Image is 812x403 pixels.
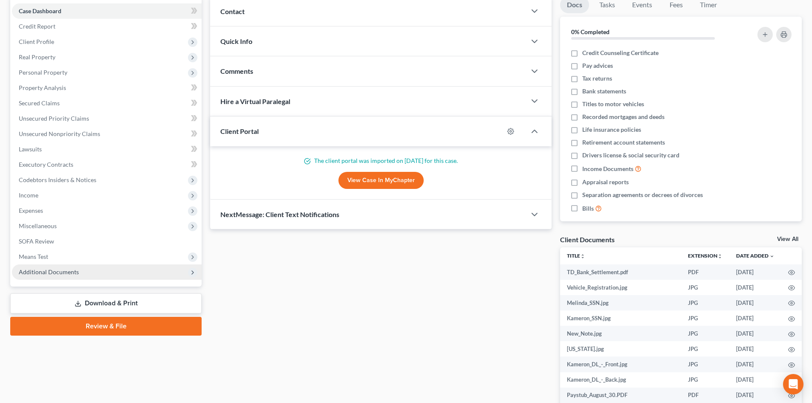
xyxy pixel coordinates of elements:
[560,264,681,280] td: TD_Bank_Settlement.pdf
[19,7,61,14] span: Case Dashboard
[19,253,48,260] span: Means Test
[19,207,43,214] span: Expenses
[220,210,339,218] span: NextMessage: Client Text Notifications
[681,388,729,403] td: PDF
[220,37,252,45] span: Quick Info
[582,49,659,57] span: Credit Counseling Certificate
[729,280,781,295] td: [DATE]
[220,97,290,105] span: Hire a Virtual Paralegal
[560,388,681,403] td: Paystub_August_30.PDF
[571,28,610,35] strong: 0% Completed
[19,69,67,76] span: Personal Property
[681,341,729,357] td: JPG
[19,130,100,137] span: Unsecured Nonpriority Claims
[12,80,202,96] a: Property Analysis
[12,157,202,172] a: Executory Contracts
[681,310,729,326] td: JPG
[783,374,803,394] div: Open Intercom Messenger
[19,145,42,153] span: Lawsuits
[19,23,55,30] span: Credit Report
[688,252,722,259] a: Extensionunfold_more
[220,157,541,165] p: The client portal was imported on [DATE] for this case.
[729,326,781,341] td: [DATE]
[582,204,594,213] span: Bills
[582,191,703,199] span: Separation agreements or decrees of divorces
[19,53,55,61] span: Real Property
[582,113,665,121] span: Recorded mortgages and deeds
[220,127,259,135] span: Client Portal
[681,295,729,310] td: JPG
[19,84,66,91] span: Property Analysis
[729,357,781,372] td: [DATE]
[769,254,774,259] i: expand_more
[681,280,729,295] td: JPG
[19,238,54,245] span: SOFA Review
[560,326,681,341] td: New_Note.jpg
[12,3,202,19] a: Case Dashboard
[582,125,641,134] span: Life insurance policies
[10,317,202,336] a: Review & File
[582,178,629,186] span: Appraisal reports
[19,268,79,275] span: Additional Documents
[777,236,798,242] a: View All
[12,111,202,126] a: Unsecured Priority Claims
[681,357,729,372] td: JPG
[580,254,585,259] i: unfold_more
[19,222,57,229] span: Miscellaneous
[681,326,729,341] td: JPG
[582,74,612,83] span: Tax returns
[560,235,615,244] div: Client Documents
[582,87,626,96] span: Bank statements
[729,310,781,326] td: [DATE]
[729,388,781,403] td: [DATE]
[19,38,54,45] span: Client Profile
[19,99,60,107] span: Secured Claims
[560,341,681,357] td: [US_STATE].jpg
[681,372,729,388] td: JPG
[12,19,202,34] a: Credit Report
[10,293,202,313] a: Download & Print
[736,252,774,259] a: Date Added expand_more
[582,151,679,159] span: Drivers license & social security card
[220,67,253,75] span: Comments
[560,357,681,372] td: Kameron_DL_-_Front.jpg
[729,264,781,280] td: [DATE]
[12,142,202,157] a: Lawsuits
[567,252,585,259] a: Titleunfold_more
[19,115,89,122] span: Unsecured Priority Claims
[12,96,202,111] a: Secured Claims
[582,138,665,147] span: Retirement account statements
[729,295,781,310] td: [DATE]
[681,264,729,280] td: PDF
[582,165,633,173] span: Income Documents
[12,126,202,142] a: Unsecured Nonpriority Claims
[729,341,781,357] td: [DATE]
[19,161,73,168] span: Executory Contracts
[560,280,681,295] td: Vehicle_Registration.jpg
[338,172,424,189] a: View Case in MyChapter
[220,7,245,15] span: Contact
[582,100,644,108] span: Titles to motor vehicles
[560,372,681,388] td: Kameron_DL_-_Back.jpg
[560,310,681,326] td: Kameron_SSN.jpg
[729,372,781,388] td: [DATE]
[582,61,613,70] span: Pay advices
[12,234,202,249] a: SOFA Review
[560,295,681,310] td: Melinda_SSN.jpg
[717,254,722,259] i: unfold_more
[19,176,96,183] span: Codebtors Insiders & Notices
[19,191,38,199] span: Income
